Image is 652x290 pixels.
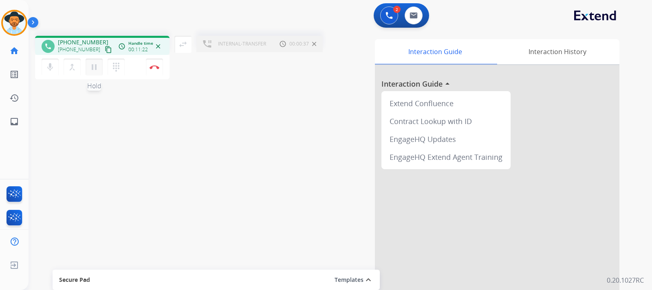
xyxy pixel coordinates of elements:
div: Extend Confluence [385,94,507,112]
mat-icon: phone [44,43,52,50]
mat-icon: expand_less [363,275,373,285]
span: 00:11:22 [128,46,148,53]
mat-icon: inbox [9,117,19,126]
div: Interaction Guide [375,39,495,64]
mat-icon: mic [45,62,55,72]
span: [PHONE_NUMBER] [58,46,100,53]
div: Contract Lookup with ID [385,112,507,130]
mat-icon: home [9,46,19,56]
div: Interaction History [495,39,619,64]
span: [PHONE_NUMBER] [58,38,108,46]
div: EngageHQ Extend Agent Training [385,148,507,166]
mat-icon: close [154,43,162,50]
button: Hold [86,59,103,76]
mat-icon: pause [89,62,99,72]
img: clock [280,41,286,47]
p: 0.20.1027RC [607,275,644,285]
img: control [150,65,159,69]
div: EngageHQ Updates [385,130,507,148]
div: 2 [393,6,401,13]
span: Secure Pad [59,276,90,284]
mat-icon: swap_horiz [178,39,188,49]
img: close_button [312,42,316,46]
img: avatar [3,11,26,34]
mat-icon: content_copy [105,46,112,53]
span: 00:00:37 [289,41,309,47]
mat-icon: history [9,93,19,103]
mat-icon: dialpad [111,62,121,72]
span: Handle time [128,40,153,46]
mat-icon: list_alt [9,70,19,79]
img: paused-call [203,40,211,48]
span: INTERNAL-TRANSFER [218,41,266,47]
button: Templates [335,275,363,285]
span: Hold [87,81,101,91]
mat-icon: merge_type [67,62,77,72]
mat-icon: access_time [118,43,126,50]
